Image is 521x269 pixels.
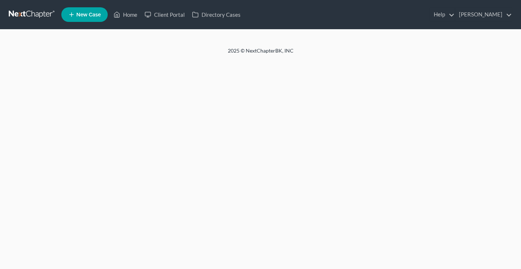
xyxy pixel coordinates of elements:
a: Help [430,8,455,21]
a: Home [110,8,141,21]
a: [PERSON_NAME] [455,8,512,21]
a: Directory Cases [188,8,244,21]
div: 2025 © NextChapterBK, INC [53,47,469,60]
new-legal-case-button: New Case [61,7,108,22]
a: Client Portal [141,8,188,21]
